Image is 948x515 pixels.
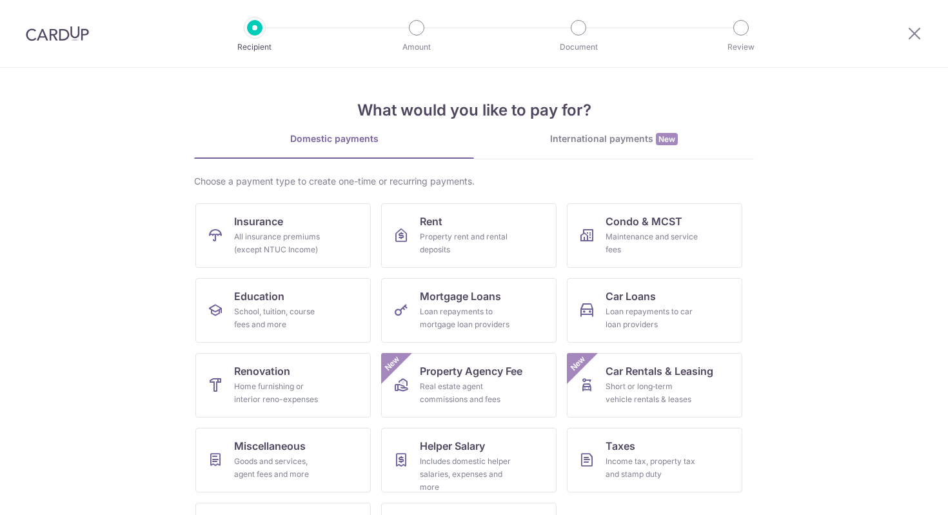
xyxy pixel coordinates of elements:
[693,41,789,54] p: Review
[606,230,698,256] div: Maintenance and service fees
[606,455,698,481] div: Income tax, property tax and stamp duty
[420,438,485,454] span: Helper Salary
[195,353,371,418] a: RenovationHome furnishing or interior reno-expenses
[234,288,284,304] span: Education
[420,380,513,406] div: Real estate agent commissions and fees
[195,203,371,268] a: InsuranceAll insurance premiums (except NTUC Income)
[420,455,513,494] div: Includes domestic helper salaries, expenses and more
[234,363,290,379] span: Renovation
[234,305,327,331] div: School, tuition, course fees and more
[195,428,371,492] a: MiscellaneousGoods and services, agent fees and more
[606,363,713,379] span: Car Rentals & Leasing
[194,132,474,145] div: Domestic payments
[567,428,742,492] a: TaxesIncome tax, property tax and stamp duty
[234,438,306,454] span: Miscellaneous
[606,305,698,331] div: Loan repayments to car loan providers
[369,41,464,54] p: Amount
[381,203,557,268] a: RentProperty rent and rental deposits
[194,175,754,188] div: Choose a payment type to create one-time or recurring payments.
[194,99,754,122] h4: What would you like to pay for?
[381,428,557,492] a: Helper SalaryIncludes domestic helper salaries, expenses and more
[234,214,283,229] span: Insurance
[567,203,742,268] a: Condo & MCSTMaintenance and service fees
[381,278,557,343] a: Mortgage LoansLoan repayments to mortgage loan providers
[420,230,513,256] div: Property rent and rental deposits
[474,132,754,146] div: International payments
[606,214,682,229] span: Condo & MCST
[531,41,626,54] p: Document
[234,455,327,481] div: Goods and services, agent fees and more
[207,41,302,54] p: Recipient
[567,278,742,343] a: Car LoansLoan repayments to car loan providers
[381,353,557,418] a: Property Agency FeeReal estate agent commissions and feesNew
[606,288,656,304] span: Car Loans
[606,380,698,406] div: Short or long‑term vehicle rentals & leases
[420,214,442,229] span: Rent
[26,26,89,41] img: CardUp
[420,363,522,379] span: Property Agency Fee
[195,278,371,343] a: EducationSchool, tuition, course fees and more
[382,353,403,374] span: New
[606,438,635,454] span: Taxes
[420,288,501,304] span: Mortgage Loans
[234,230,327,256] div: All insurance premiums (except NTUC Income)
[656,133,678,145] span: New
[567,353,742,418] a: Car Rentals & LeasingShort or long‑term vehicle rentals & leasesNew
[568,353,589,374] span: New
[420,305,513,331] div: Loan repayments to mortgage loan providers
[234,380,327,406] div: Home furnishing or interior reno-expenses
